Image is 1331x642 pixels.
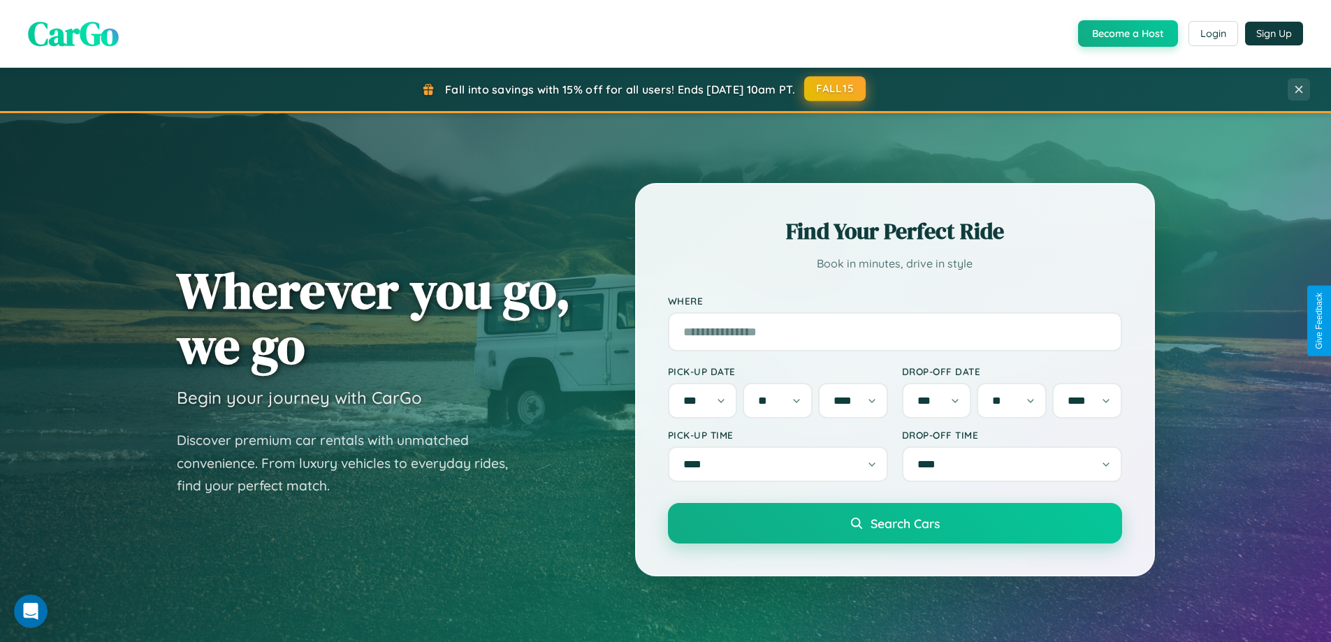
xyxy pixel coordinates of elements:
p: Discover premium car rentals with unmatched convenience. From luxury vehicles to everyday rides, ... [177,429,526,497]
button: Search Cars [668,503,1122,543]
span: Search Cars [871,516,940,531]
label: Drop-off Time [902,429,1122,441]
div: Give Feedback [1314,293,1324,349]
label: Pick-up Date [668,365,888,377]
button: Become a Host [1078,20,1178,47]
label: Where [668,295,1122,307]
p: Book in minutes, drive in style [668,254,1122,274]
label: Drop-off Date [902,365,1122,377]
h1: Wherever you go, we go [177,263,571,373]
button: Sign Up [1245,22,1303,45]
button: FALL15 [804,76,866,101]
button: Login [1188,21,1238,46]
iframe: Intercom live chat [14,594,48,628]
h2: Find Your Perfect Ride [668,216,1122,247]
h3: Begin your journey with CarGo [177,387,422,408]
label: Pick-up Time [668,429,888,441]
span: CarGo [28,10,119,57]
span: Fall into savings with 15% off for all users! Ends [DATE] 10am PT. [445,82,795,96]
